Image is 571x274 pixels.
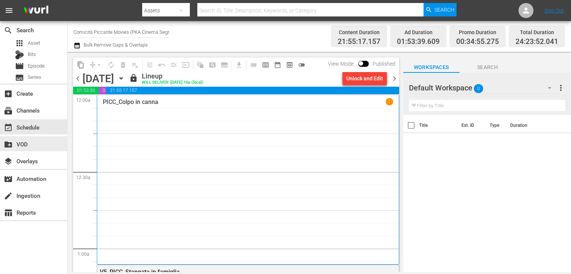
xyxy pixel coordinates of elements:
span: Update Metadata from Key Asset [180,59,192,71]
div: Total Duration [515,27,558,38]
div: Default Workspace [409,77,559,98]
div: WILL DELIVER: [DATE] 10a (local) [142,80,203,85]
span: menu [5,6,14,15]
span: View Backup [284,59,296,71]
span: Toggle to switch from Published to Draft view. [358,61,364,66]
span: VOD [4,140,13,149]
span: 24:23:52.041 [515,38,558,46]
span: View Mode: [324,61,358,67]
span: Day Calendar View [245,57,260,72]
span: 21:55:17.157 [338,38,380,46]
span: Asset [15,39,24,48]
span: 00:34:55.275 [456,38,499,46]
span: Workspaces [403,63,460,72]
span: Series [28,74,41,81]
span: 01:53:39.609 [397,38,440,46]
p: PICC_Colpo in canna [103,98,158,105]
span: 21:55:17.157 [106,87,399,94]
button: Search [424,3,457,17]
span: Revert to Primary Episode [156,59,168,71]
span: Bulk Remove Gaps & Overlaps [83,42,148,48]
span: Bits [28,51,36,58]
img: ans4CAIJ8jUAAAAAAAAAAAAAAAAAAAAAAAAgQb4GAAAAAAAAAAAAAAAAAAAAAAAAJMjXAAAAAAAAAAAAAAAAAAAAAAAAgAT5G... [18,2,54,20]
p: 1 [388,99,391,104]
span: Create Search Block [206,59,218,71]
div: Bits [15,50,24,59]
th: Type [485,115,506,136]
span: Fill episodes with ad slates [168,59,180,71]
span: Download as CSV [230,57,245,72]
th: Ext. ID [457,115,485,136]
span: Published [369,61,399,67]
th: Duration [506,115,551,136]
span: Schedule [4,123,13,132]
span: toggle_off [298,61,305,69]
span: Create [4,89,13,98]
div: Lineup [142,72,203,80]
span: preview_outlined [286,61,293,69]
span: Week Calendar View [260,59,272,71]
span: 01:53:39.609 [73,87,99,94]
span: Refresh All Search Blocks [192,57,206,72]
button: Unlock and Edit [343,72,387,85]
div: Content Duration [338,27,380,38]
div: Ad Duration [397,27,440,38]
button: more_vert [556,79,565,97]
span: Month Calendar View [272,59,284,71]
span: Series [15,73,24,82]
a: Sign Out [544,8,564,14]
span: Overlays [4,157,13,166]
span: Create Series Block [218,59,230,71]
div: Unlock and Edit [346,72,383,85]
span: more_vert [556,83,565,92]
span: Ingestion [4,191,13,200]
div: Promo Duration [456,27,499,38]
span: content_copy [77,61,84,69]
span: Search [4,26,13,35]
span: 0 [474,81,483,96]
span: Remove Gaps & Overlaps [87,59,105,71]
span: 24 hours Lineup View is OFF [296,59,308,71]
div: [DATE] [83,72,114,85]
span: Search [460,63,516,72]
span: Channels [4,106,13,115]
span: calendar_view_week_outlined [262,61,269,69]
span: lock [129,74,138,83]
span: chevron_left [73,74,83,83]
th: Title [419,115,457,136]
span: Episode [15,62,24,71]
span: 00:34:55.275 [99,87,107,94]
span: Customize Events [141,57,156,72]
span: Episode [28,62,45,70]
span: Automation [4,175,13,184]
span: Reports [4,208,13,217]
span: date_range_outlined [274,61,281,69]
span: Search [434,3,454,17]
span: chevron_right [390,74,399,83]
span: Asset [28,39,40,47]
